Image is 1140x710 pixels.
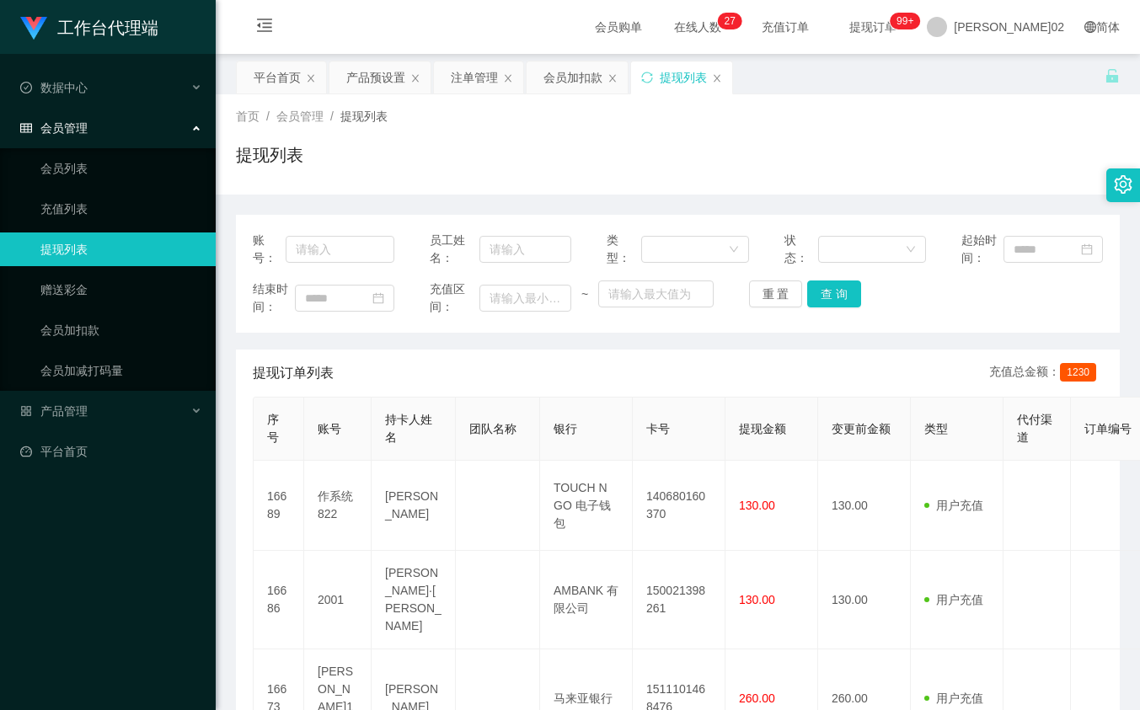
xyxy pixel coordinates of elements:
i: 图标： 关闭 [410,73,420,83]
i: 图标： 日历 [372,292,384,304]
i: 图标： global [1084,21,1096,33]
font: 用户充值 [936,499,983,512]
span: 卡号 [646,422,670,435]
input: 请输入 [286,236,394,263]
font: 会员管理 [40,121,88,135]
font: 在线人数 [674,20,721,34]
span: 团队名称 [469,422,516,435]
td: 150021398261 [633,551,725,649]
sup: 27 [718,13,742,29]
i: 图标： table [20,122,32,134]
a: 工作台代理端 [20,20,158,34]
p: 2 [725,13,731,29]
a: 提现列表 [40,232,202,266]
td: [PERSON_NAME]·[PERSON_NAME] [372,551,456,649]
span: 订单编号 [1084,422,1132,435]
h1: 工作台代理端 [57,1,158,55]
span: 提现订单列表 [253,363,334,383]
span: 序号 [267,413,279,444]
span: ~ [571,286,597,303]
span: 提现列表 [340,109,388,123]
td: 130.00 [818,461,911,551]
font: 用户充值 [936,691,983,705]
span: 员工姓名： [430,232,479,267]
td: TOUCH N GO 电子钱包 [540,461,633,551]
div: 产品预设置 [346,61,405,93]
span: 账号： [253,232,286,267]
span: 代付渠道 [1017,413,1052,444]
sup: 943 [890,13,920,29]
span: 提现金额 [739,422,786,435]
i: 图标： 同步 [641,72,653,83]
a: 充值列表 [40,192,202,226]
div: 平台首页 [254,61,301,93]
font: 提现订单 [849,20,896,34]
span: / [330,109,334,123]
font: 用户充值 [936,593,983,606]
span: 会员管理 [276,109,324,123]
div: 注单管理 [451,61,498,93]
i: 图标： 关闭 [607,73,618,83]
i: 图标： check-circle-o [20,82,32,93]
span: 起始时间： [961,232,1004,267]
span: 首页 [236,109,260,123]
i: 图标： 解锁 [1105,68,1120,83]
span: 充值区间： [430,280,479,316]
img: logo.9652507e.png [20,17,47,40]
p: 7 [730,13,736,29]
td: 作系统822 [304,461,372,551]
span: 变更前金额 [832,422,891,435]
span: 银行 [554,422,577,435]
button: 重 置 [749,280,803,307]
td: 140680160370 [633,461,725,551]
i: 图标： 设置 [1114,175,1132,194]
div: 提现列表 [660,61,707,93]
span: 类型： [607,232,641,267]
a: 会员加扣款 [40,313,202,347]
i: 图标： 关闭 [503,73,513,83]
td: 16689 [254,461,304,551]
a: 会员加减打码量 [40,354,202,387]
span: 持卡人姓名 [385,413,432,444]
td: 2001 [304,551,372,649]
span: 结束时间： [253,280,295,316]
font: 充值总金额： [989,365,1060,378]
span: 130.00 [739,499,775,512]
td: [PERSON_NAME] [372,461,456,551]
input: 请输入 [479,236,571,263]
i: 图标： 向下 [729,244,739,256]
td: 130.00 [818,551,911,649]
i: 图标： menu-fold [236,1,293,55]
input: 请输入最大值为 [598,280,714,307]
td: 16686 [254,551,304,649]
h1: 提现列表 [236,142,303,168]
i: 图标： 关闭 [306,73,316,83]
span: 260.00 [739,691,775,705]
a: 赠送彩金 [40,273,202,307]
span: / [266,109,270,123]
div: 会员加扣款 [543,61,602,93]
a: 会员列表 [40,152,202,185]
i: 图标： AppStore-O [20,405,32,417]
i: 图标： 向下 [906,244,916,256]
button: 查 询 [807,280,861,307]
input: 请输入最小值为 [479,285,571,312]
span: 130.00 [739,593,775,606]
i: 图标： 关闭 [712,73,722,83]
span: 1230 [1060,363,1096,382]
td: AMBANK 有限公司 [540,551,633,649]
span: 账号 [318,422,341,435]
font: 简体 [1096,20,1120,34]
font: 数据中心 [40,81,88,94]
font: 产品管理 [40,404,88,418]
span: 类型 [924,422,948,435]
font: 充值订单 [762,20,809,34]
i: 图标： 日历 [1081,243,1093,255]
span: 状态： [784,232,819,267]
a: 图标： 仪表板平台首页 [20,435,202,468]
